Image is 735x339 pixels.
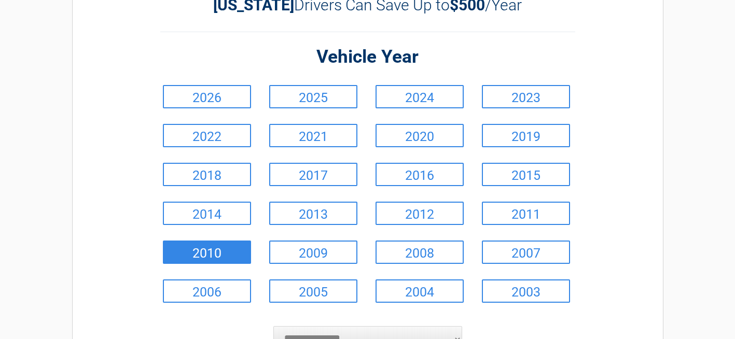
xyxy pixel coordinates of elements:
a: 2024 [376,85,464,108]
a: 2026 [163,85,251,108]
a: 2019 [482,124,570,147]
a: 2025 [269,85,357,108]
a: 2012 [376,202,464,225]
a: 2003 [482,279,570,303]
a: 2023 [482,85,570,108]
a: 2006 [163,279,251,303]
a: 2020 [376,124,464,147]
a: 2018 [163,163,251,186]
a: 2017 [269,163,357,186]
a: 2008 [376,241,464,264]
a: 2021 [269,124,357,147]
a: 2010 [163,241,251,264]
a: 2014 [163,202,251,225]
a: 2016 [376,163,464,186]
a: 2013 [269,202,357,225]
a: 2009 [269,241,357,264]
a: 2007 [482,241,570,264]
a: 2022 [163,124,251,147]
a: 2005 [269,279,357,303]
a: 2004 [376,279,464,303]
h2: Vehicle Year [160,45,575,69]
a: 2011 [482,202,570,225]
a: 2015 [482,163,570,186]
